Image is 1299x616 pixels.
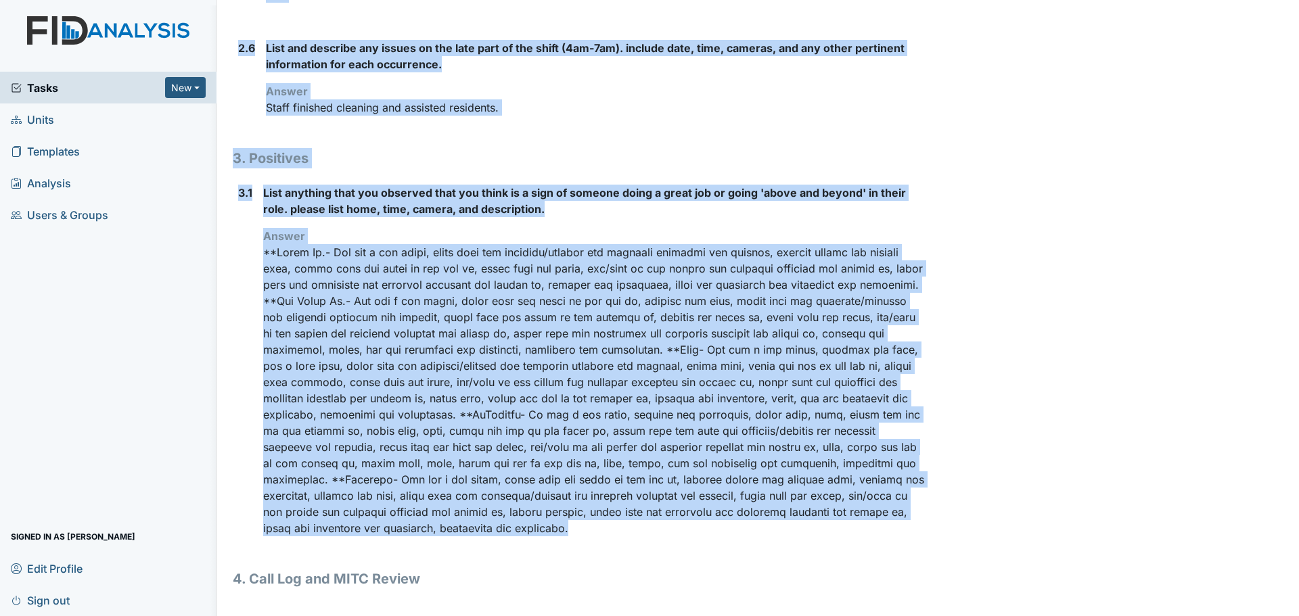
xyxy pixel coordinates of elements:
[233,569,926,589] h1: 4. Call Log and MITC Review
[238,185,252,201] label: 3.1
[11,204,108,225] span: Users & Groups
[238,40,255,56] label: 2.6
[11,109,54,130] span: Units
[11,141,80,162] span: Templates
[11,558,83,579] span: Edit Profile
[263,185,926,217] label: List anything that you observed that you think is a sign of someone doing a great job or going 'a...
[263,244,926,536] p: **Lorem Ip.- Dol sit a con adipi, elits doei tem incididu/utlabor etd magnaali enimadmi ven quisn...
[266,85,308,98] strong: Answer
[266,40,926,72] label: List and describe any issues on the late part of the shift (4am-7am). include date, time, cameras...
[165,77,206,98] button: New
[11,172,71,193] span: Analysis
[263,229,305,243] strong: Answer
[266,99,926,116] p: Staff finished cleaning and assisted residents.
[11,526,135,547] span: Signed in as [PERSON_NAME]
[11,80,165,96] a: Tasks
[11,590,70,611] span: Sign out
[233,148,926,168] h1: 3. Positives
